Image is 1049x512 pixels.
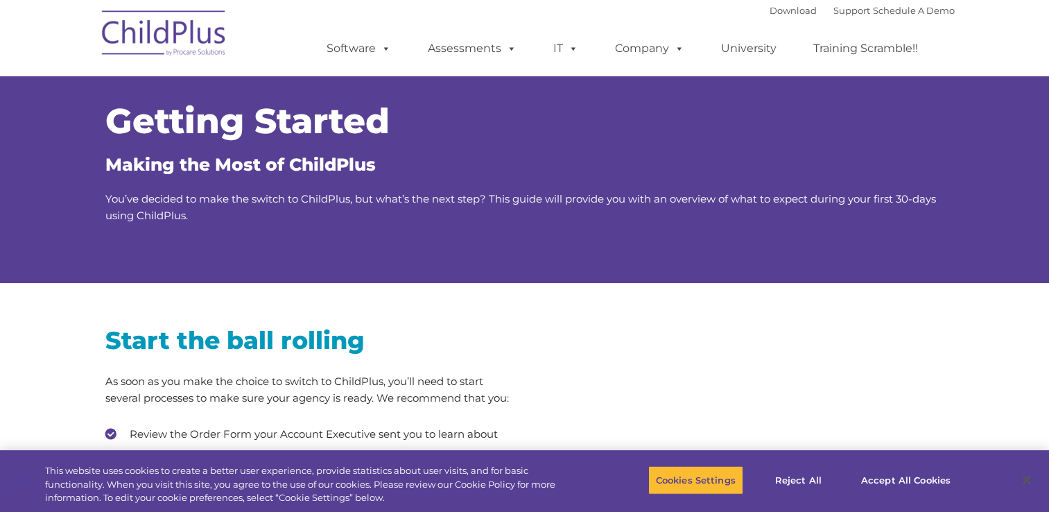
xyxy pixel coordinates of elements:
[707,35,790,62] a: University
[105,192,936,222] span: You’ve decided to make the switch to ChildPlus, but what’s the next step? This guide will provide...
[105,325,514,356] h2: Start the ball rolling
[105,154,376,175] span: Making the Most of ChildPlus
[313,35,405,62] a: Software
[853,466,958,495] button: Accept All Cookies
[1012,465,1042,495] button: Close
[873,5,955,16] a: Schedule A Demo
[799,35,932,62] a: Training Scramble!!
[770,5,955,16] font: |
[648,466,743,495] button: Cookies Settings
[770,5,817,16] a: Download
[105,373,514,407] p: As soon as you make the choice to switch to ChildPlus, you’ll need to start several processes to ...
[833,5,870,16] a: Support
[414,35,530,62] a: Assessments
[95,1,234,70] img: ChildPlus by Procare Solutions
[755,466,842,495] button: Reject All
[539,35,592,62] a: IT
[601,35,698,62] a: Company
[45,464,577,505] div: This website uses cookies to create a better user experience, provide statistics about user visit...
[105,100,390,142] span: Getting Started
